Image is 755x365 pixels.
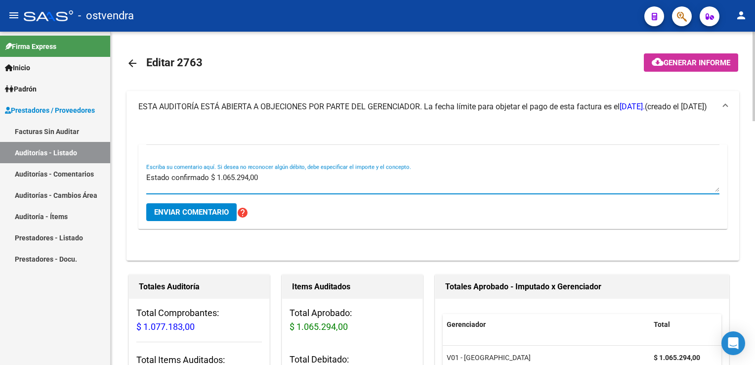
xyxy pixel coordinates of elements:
span: Firma Express [5,41,56,52]
span: $ 1.065.294,00 [290,321,348,332]
datatable-header-cell: Gerenciador [443,314,650,335]
h1: Totales Aprobado - Imputado x Gerenciador [445,279,719,295]
div: Open Intercom Messenger [721,331,745,355]
span: [DATE]. [620,102,645,111]
span: Total [654,320,670,328]
span: V01 - [GEOGRAPHIC_DATA] [447,354,531,362]
span: Editar 2763 [146,56,203,69]
h3: Total Aprobado: [290,306,415,334]
mat-icon: menu [8,9,20,21]
span: Generar informe [664,58,730,67]
mat-icon: help [237,207,249,219]
span: ESTA AUDITORÍA ESTÁ ABIERTA A OBJECIONES POR PARTE DEL GERENCIADOR. La fecha límite para objetar ... [138,102,645,111]
span: - ostvendra [78,5,134,27]
mat-icon: arrow_back [126,57,138,69]
span: Inicio [5,62,30,73]
span: Enviar comentario [154,208,229,217]
button: Generar informe [644,53,738,72]
span: (creado el [DATE]) [645,101,707,112]
strong: $ 1.065.294,00 [654,354,700,362]
mat-icon: cloud_download [652,56,664,68]
span: Prestadores / Proveedores [5,105,95,116]
span: $ 1.077.183,00 [136,321,195,332]
mat-expansion-panel-header: ESTA AUDITORÍA ESTÁ ABIERTA A OBJECIONES POR PARTE DEL GERENCIADOR. La fecha límite para objetar ... [126,91,739,123]
h1: Totales Auditoría [139,279,259,295]
h3: Total Comprobantes: [136,306,262,334]
datatable-header-cell: Total [650,314,714,335]
div: ESTA AUDITORÍA ESTÁ ABIERTA A OBJECIONES POR PARTE DEL GERENCIADOR. La fecha límite para objetar ... [126,123,739,261]
span: Gerenciador [447,320,486,328]
h1: Items Auditados [292,279,413,295]
mat-icon: person [735,9,747,21]
button: Enviar comentario [146,203,237,221]
span: Padrón [5,84,37,94]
